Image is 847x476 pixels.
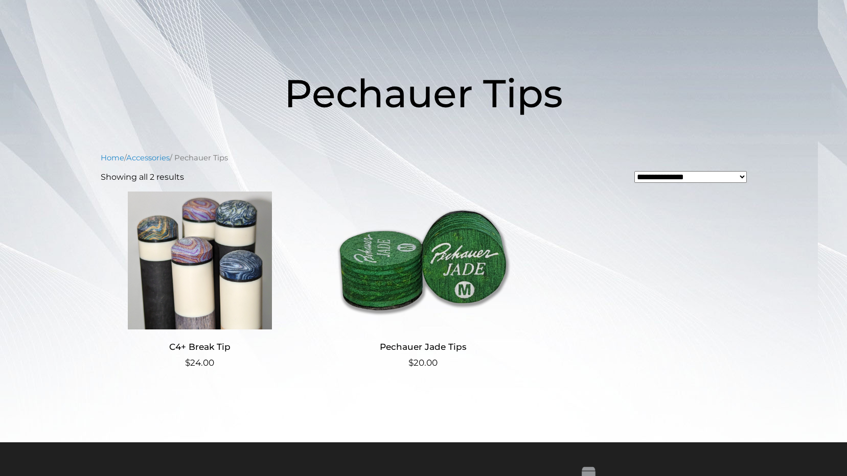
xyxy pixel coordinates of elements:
a: Pechauer Jade Tips $20.00 [324,192,522,370]
a: Home [101,153,124,162]
h2: C4+ Break Tip [101,338,300,356]
span: Pechauer Tips [284,69,563,117]
nav: Breadcrumb [101,152,747,163]
span: $ [408,358,414,368]
a: Accessories [126,153,170,162]
bdi: 20.00 [408,358,438,368]
select: Shop order [634,171,747,183]
img: Pechauer Jade Tips [324,192,522,329]
h2: Pechauer Jade Tips [324,338,522,356]
a: C4+ Break Tip $24.00 [101,192,300,370]
p: Showing all 2 results [101,171,184,183]
span: $ [185,358,190,368]
bdi: 24.00 [185,358,214,368]
img: C4+ Break Tip [101,192,300,329]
